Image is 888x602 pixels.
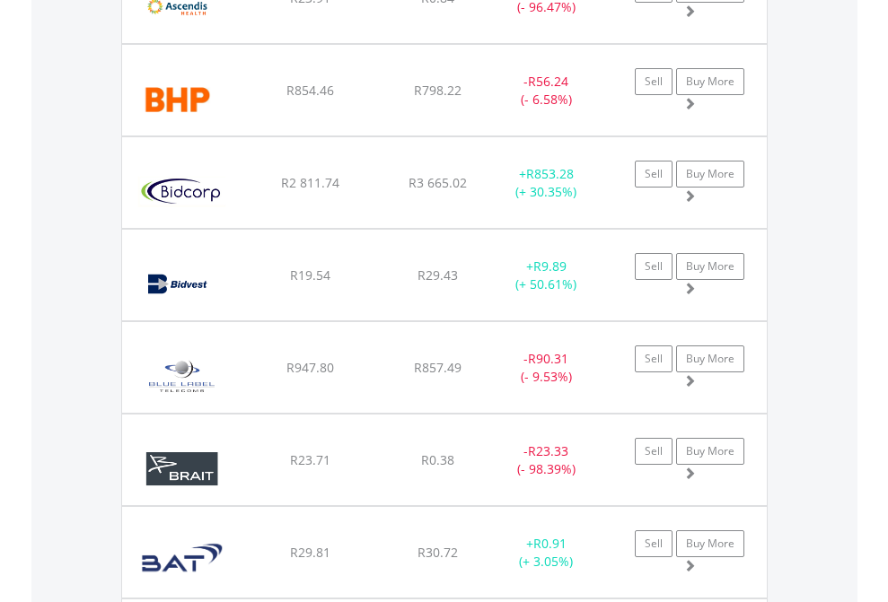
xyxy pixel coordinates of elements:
span: R23.33 [528,442,568,459]
a: Sell [635,253,673,280]
div: + (+ 30.35%) [490,165,602,201]
div: + (+ 50.61%) [490,257,602,293]
a: Buy More [676,161,744,188]
span: R29.43 [418,266,458,284]
a: Buy More [676,530,744,557]
img: EQU.ZA.BHG.png [131,67,222,131]
a: Sell [635,438,673,465]
img: EQU.ZA.BID.png [131,160,233,223]
div: - (- 98.39%) [490,442,602,478]
span: R947.80 [286,359,334,376]
span: R853.28 [526,165,574,182]
span: R0.38 [421,451,454,468]
a: Sell [635,68,673,95]
span: R56.24 [528,73,568,90]
a: Buy More [676,438,744,465]
a: Sell [635,345,673,372]
a: Sell [635,161,673,188]
span: R854.46 [286,82,334,99]
a: Buy More [676,68,744,95]
span: R29.81 [290,544,330,561]
div: + (+ 3.05%) [490,535,602,571]
a: Buy More [676,345,744,372]
span: R857.49 [414,359,462,376]
span: R798.22 [414,82,462,99]
span: R30.72 [418,544,458,561]
span: R2 811.74 [281,174,339,191]
span: R19.54 [290,266,330,284]
a: Sell [635,530,673,557]
span: R23.71 [290,451,330,468]
div: - (- 6.58%) [490,73,602,109]
span: R0.91 [533,535,567,552]
img: EQU.ZA.BTI.png [131,529,234,593]
span: R90.31 [528,350,568,367]
img: EQU.ZA.BAT.png [131,437,233,501]
span: R9.89 [533,257,567,275]
div: - (- 9.53%) [490,350,602,386]
a: Buy More [676,253,744,280]
span: R3 665.02 [409,174,467,191]
img: EQU.ZA.BLU.png [131,345,233,408]
img: EQU.ZA.BVT.png [131,252,233,316]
